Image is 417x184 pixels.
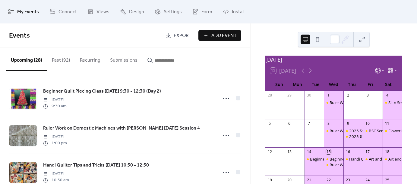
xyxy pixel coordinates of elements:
span: [DATE] [43,171,69,177]
span: Connect [58,7,77,17]
button: Add Event [198,30,241,41]
div: 2 [346,93,351,98]
span: 10:30 am [43,177,69,183]
div: 21 [306,177,311,182]
div: Wed [325,78,343,90]
span: Views [96,7,109,17]
div: 4 [385,93,390,98]
div: Art and Sewing with Canvas and Paint Oct 17 & Oct 18 10:30 - 3:30 (Day 2) [383,156,402,162]
div: [DATE] [265,56,402,63]
div: 8 [326,121,331,126]
div: 14 [306,149,311,154]
div: 10 [365,121,370,126]
div: 15 [326,149,331,154]
div: 11 [385,121,390,126]
span: My Events [17,7,39,17]
div: 22 [326,177,331,182]
div: 23 [346,177,351,182]
div: Sit n Sew Sat Oct 4, 2025 10:00 - 3:30 [383,100,402,105]
a: Design [115,2,149,21]
span: Settings [164,7,182,17]
div: 3 [365,93,370,98]
div: 2025 $15 Sampler Month 6 - Oct 9 2:00 (PM Session) [343,134,363,139]
div: Art and Sewing with Canvas and Paint Oct 17 10:30 - 3:30 (Day 1) [363,156,383,162]
div: BSC Serger Club - Oct 10 10:30 - 12:30 [363,128,383,133]
a: Views [83,2,114,21]
div: 18 [385,149,390,154]
a: My Events [4,2,43,21]
span: [DATE] [43,134,67,140]
a: Install [218,2,249,21]
div: 25 [385,177,390,182]
div: 7 [306,121,311,126]
button: Upcoming (28) [6,48,47,71]
button: Past (92) [47,48,75,70]
div: Beginner Quilt Piecing Class Oct 15, 2025 9:30 - 12:30 (Day 2) [324,156,343,162]
div: Fri [361,78,379,90]
span: Ruler Work on Domestic Machines with [PERSON_NAME] [DATE] Session 4 [43,125,200,132]
div: 6 [287,121,292,126]
div: 20 [287,177,292,182]
div: 2025 $15 Sampler Month 6 - Oct 9 10:30 (AM Session) [343,128,363,133]
div: Sun [270,78,288,90]
div: Mon [288,78,306,90]
span: Form [201,7,212,17]
span: 9:30 am [43,103,67,109]
div: Beginner Quilt Piecing Class Oct 14,9:30 - 4:00 Oct 15, 9:30 - 12:30 (Day 1) [305,156,324,162]
a: Settings [150,2,186,21]
div: Handi Quilter Tips and Tricks Oct 16 10:30 - 12:30 [343,156,363,162]
span: Events [9,29,30,42]
div: Tue [306,78,324,90]
a: Form [188,2,217,21]
button: Recurring [75,48,105,70]
div: 24 [365,177,370,182]
span: Export [174,32,191,39]
a: Handi Quilter Tips and Tricks [DATE] 10:30 - 12:30 [43,161,149,169]
div: 16 [346,149,351,154]
div: Ruler Work on Domestic Machines with Marsha Oct 15 Session 4 [324,162,343,167]
div: Flower Box Sewing Club [383,128,402,133]
div: 19 [267,177,272,182]
span: 1:00 pm [43,140,67,146]
div: 17 [365,149,370,154]
span: Design [129,7,144,17]
span: Add Event [211,32,237,39]
div: 1 [326,93,331,98]
div: Ruler Work on Domestic Machines with Marsha Oct 1 Session 2 [324,100,343,105]
span: Beginner Quilt Piecing Class [DATE] 9:30 - 12:30 (Day 2) [43,88,161,95]
a: Ruler Work on Domestic Machines with [PERSON_NAME] [DATE] Session 4 [43,124,200,132]
a: Beginner Quilt Piecing Class [DATE] 9:30 - 12:30 (Day 2) [43,87,161,95]
a: Connect [45,2,81,21]
div: 9 [346,121,351,126]
div: Ruler Work on Domestic Machines with Marsha Oct 8 Session 3 [324,128,343,133]
span: [DATE] [43,97,67,103]
div: 5 [267,121,272,126]
span: Handi Quilter Tips and Tricks [DATE] 10:30 - 12:30 [43,162,149,169]
div: 30 [306,93,311,98]
span: Install [232,7,244,17]
div: Thu [343,78,361,90]
div: 12 [267,149,272,154]
button: Submissions [105,48,142,70]
div: 13 [287,149,292,154]
div: Sat [379,78,397,90]
a: Export [161,30,196,41]
div: 29 [287,93,292,98]
div: 28 [267,93,272,98]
